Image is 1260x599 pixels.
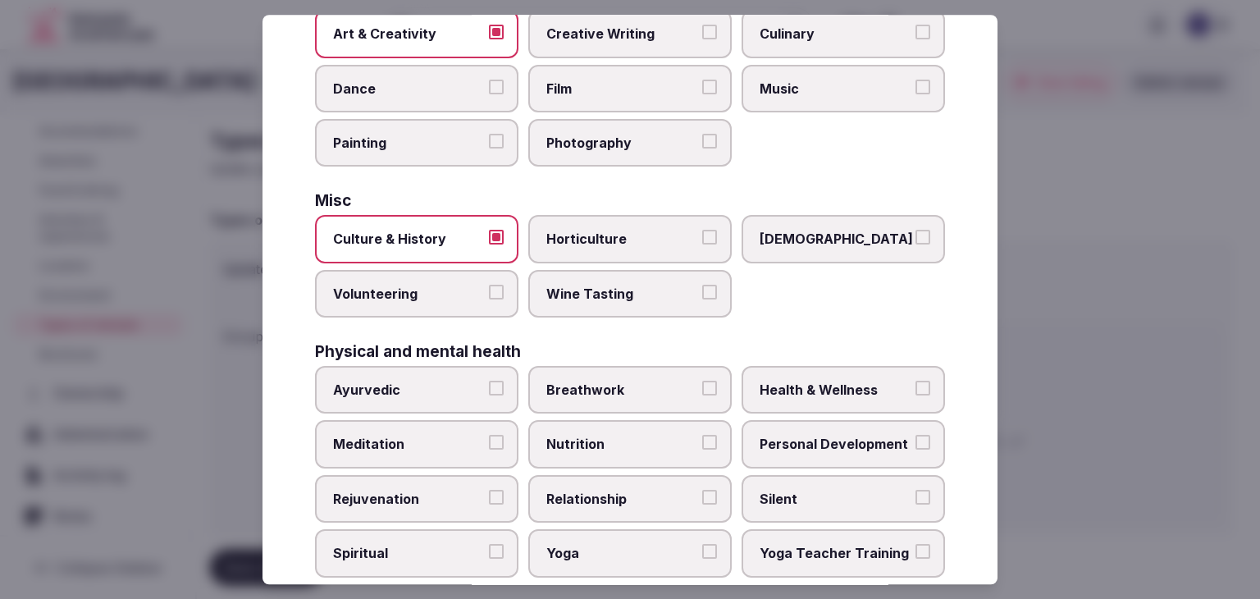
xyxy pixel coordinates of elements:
[489,285,504,299] button: Volunteering
[489,80,504,94] button: Dance
[333,134,484,152] span: Painting
[489,436,504,450] button: Meditation
[333,381,484,399] span: Ayurvedic
[702,285,717,299] button: Wine Tasting
[702,381,717,396] button: Breathwork
[489,490,504,505] button: Rejuvenation
[333,231,484,249] span: Culture & History
[546,436,697,454] span: Nutrition
[489,134,504,149] button: Painting
[315,344,521,359] h3: Physical and mental health
[315,194,351,209] h3: Misc
[915,80,930,94] button: Music
[546,490,697,508] span: Relationship
[489,25,504,39] button: Art & Creativity
[333,436,484,454] span: Meditation
[546,231,697,249] span: Horticulture
[702,134,717,149] button: Photography
[915,231,930,245] button: [DEMOGRAPHIC_DATA]
[760,436,911,454] span: Personal Development
[760,381,911,399] span: Health & Wellness
[760,545,911,563] span: Yoga Teacher Training
[546,285,697,303] span: Wine Tasting
[333,285,484,303] span: Volunteering
[702,436,717,450] button: Nutrition
[333,25,484,43] span: Art & Creativity
[546,545,697,563] span: Yoga
[546,381,697,399] span: Breathwork
[702,545,717,560] button: Yoga
[702,490,717,505] button: Relationship
[333,490,484,508] span: Rejuvenation
[760,25,911,43] span: Culinary
[333,545,484,563] span: Spiritual
[915,381,930,396] button: Health & Wellness
[915,490,930,505] button: Silent
[546,25,697,43] span: Creative Writing
[915,25,930,39] button: Culinary
[489,381,504,396] button: Ayurvedic
[702,231,717,245] button: Horticulture
[760,490,911,508] span: Silent
[546,134,697,152] span: Photography
[915,545,930,560] button: Yoga Teacher Training
[546,80,697,98] span: Film
[489,231,504,245] button: Culture & History
[702,25,717,39] button: Creative Writing
[760,231,911,249] span: [DEMOGRAPHIC_DATA]
[760,80,911,98] span: Music
[702,80,717,94] button: Film
[489,545,504,560] button: Spiritual
[333,80,484,98] span: Dance
[915,436,930,450] button: Personal Development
